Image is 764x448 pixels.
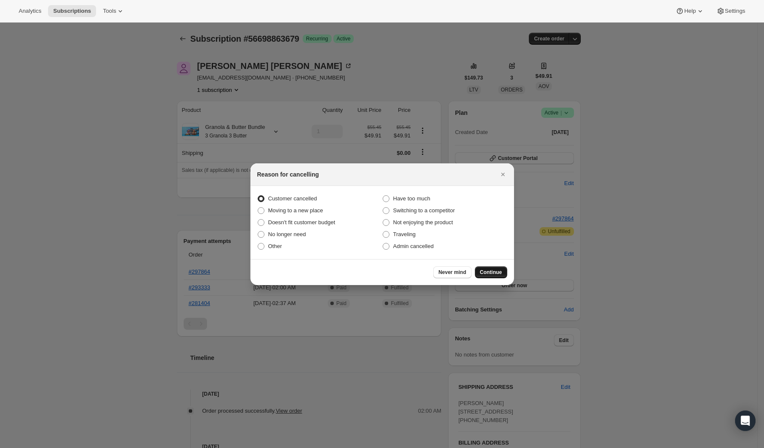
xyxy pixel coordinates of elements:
[393,231,416,237] span: Traveling
[393,207,455,214] span: Switching to a competitor
[14,5,46,17] button: Analytics
[735,411,755,431] div: Open Intercom Messenger
[497,168,509,180] button: Close
[670,5,709,17] button: Help
[393,219,453,225] span: Not enjoying the product
[393,195,430,202] span: Have too much
[438,269,466,276] span: Never mind
[48,5,96,17] button: Subscriptions
[19,8,41,14] span: Analytics
[725,8,745,14] span: Settings
[268,219,335,225] span: Doesn't fit customer budget
[684,8,696,14] span: Help
[257,170,319,179] h2: Reason for cancelling
[268,231,306,237] span: No longer need
[393,243,434,249] span: Admin cancelled
[711,5,750,17] button: Settings
[103,8,116,14] span: Tools
[433,266,471,278] button: Never mind
[475,266,507,278] button: Continue
[53,8,91,14] span: Subscriptions
[268,207,323,214] span: Moving to a new place
[98,5,130,17] button: Tools
[268,243,282,249] span: Other
[268,195,317,202] span: Customer cancelled
[480,269,502,276] span: Continue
